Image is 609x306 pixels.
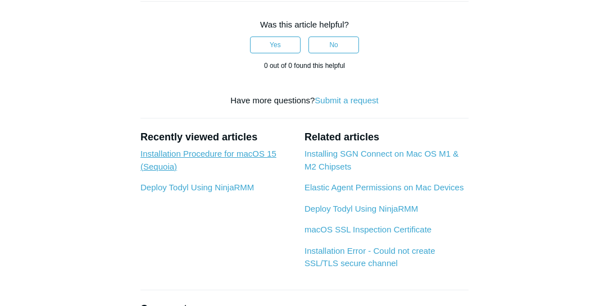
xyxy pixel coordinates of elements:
a: Installation Error - Could not create SSL/TLS secure channel [304,246,435,268]
a: Installation Procedure for macOS 15 (Sequoia) [140,149,276,171]
a: Deploy Todyl Using NinjaRMM [140,182,254,192]
a: macOS SSL Inspection Certificate [304,225,431,234]
button: This article was helpful [250,36,301,53]
h2: Related articles [304,130,469,145]
button: This article was not helpful [308,36,359,53]
div: Have more questions? [140,94,469,107]
a: Deploy Todyl Using NinjaRMM [304,204,418,213]
a: Submit a request [315,95,378,105]
a: Installing SGN Connect on Mac OS M1 & M2 Chipsets [304,149,458,171]
span: Was this article helpful? [260,20,349,29]
h2: Recently viewed articles [140,130,293,145]
span: 0 out of 0 found this helpful [264,62,345,70]
a: Elastic Agent Permissions on Mac Devices [304,182,463,192]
